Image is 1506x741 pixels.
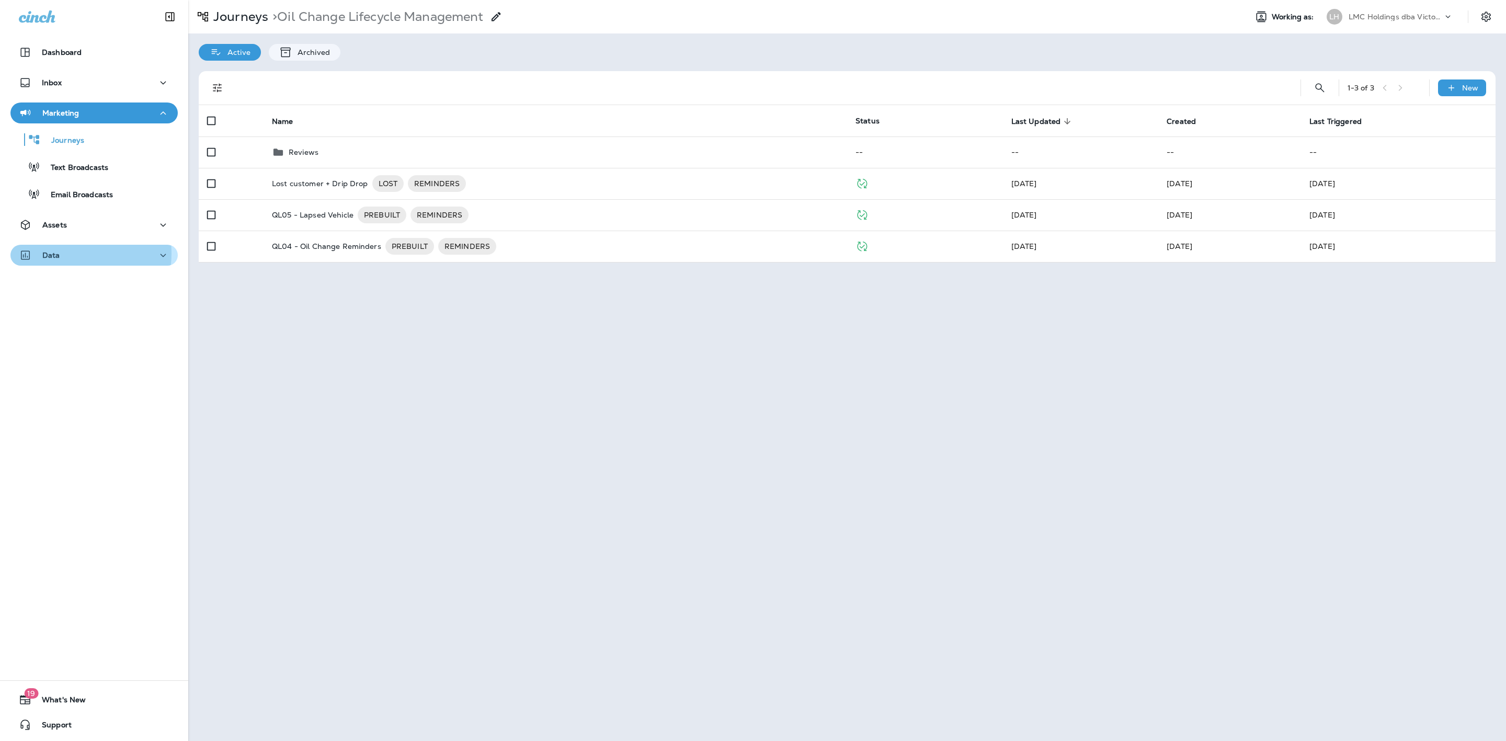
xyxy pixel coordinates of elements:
td: -- [1158,136,1301,168]
button: Inbox [10,72,178,93]
button: Collapse Sidebar [155,6,185,27]
span: J-P Scoville [1011,179,1037,188]
button: Filters [207,77,228,98]
p: LMC Holdings dba Victory Lane Quick Oil Change [1349,13,1443,21]
span: Created [1167,117,1210,126]
p: Reviews [289,148,318,156]
button: Marketing [10,102,178,123]
p: Inbox [42,78,62,87]
div: REMINDERS [408,175,466,192]
button: Search Journeys [1309,77,1330,98]
div: PREBUILT [358,207,406,223]
span: REMINDERS [408,178,466,189]
p: Data [42,251,60,259]
td: [DATE] [1301,231,1496,262]
button: Text Broadcasts [10,156,178,178]
span: Last Triggered [1309,117,1362,126]
p: Dashboard [42,48,82,56]
td: [DATE] [1301,168,1496,199]
p: Journeys [209,9,268,25]
button: Data [10,245,178,266]
div: LH [1327,9,1342,25]
td: [DATE] [1301,199,1496,231]
span: Published [855,209,869,219]
span: LOST [372,178,404,189]
span: PREBUILT [358,210,406,220]
p: Text Broadcasts [40,163,108,173]
p: Assets [42,221,67,229]
span: Created [1167,117,1196,126]
button: 19What's New [10,689,178,710]
button: Journeys [10,129,178,151]
td: -- [1301,136,1496,168]
div: REMINDERS [438,238,496,255]
div: LOST [372,175,404,192]
td: -- [847,136,1003,168]
span: REMINDERS [410,210,469,220]
div: REMINDERS [410,207,469,223]
button: Dashboard [10,42,178,63]
span: Published [855,178,869,187]
p: Lost customer + Drip Drop [272,175,368,192]
span: Last Updated [1011,117,1075,126]
button: Support [10,714,178,735]
button: Settings [1477,7,1496,26]
span: PREBUILT [385,241,434,252]
span: 19 [24,688,38,699]
p: QL04 - Oil Change Reminders [272,238,381,255]
p: Active [222,48,250,56]
div: PREBUILT [385,238,434,255]
span: Status [855,116,880,126]
span: Robert Wlasuk [1167,242,1192,251]
span: Micah Weckert [1167,210,1192,220]
span: Name [272,117,307,126]
span: Support [31,721,72,733]
span: Last Updated [1011,117,1061,126]
span: REMINDERS [438,241,496,252]
span: Name [272,117,293,126]
span: Last Triggered [1309,117,1375,126]
button: Assets [10,214,178,235]
span: Robert Wlasuk [1011,210,1037,220]
span: Robert Wlasuk [1167,179,1192,188]
span: J-P Scoville [1011,242,1037,251]
span: Working as: [1272,13,1316,21]
p: Oil Change Lifecycle Management [268,9,483,25]
button: Email Broadcasts [10,183,178,205]
p: Marketing [42,109,79,117]
p: New [1462,84,1478,92]
p: Email Broadcasts [40,190,113,200]
span: What's New [31,696,86,708]
p: Journeys [41,136,84,146]
p: Archived [292,48,330,56]
span: Published [855,241,869,250]
td: -- [1003,136,1159,168]
div: 1 - 3 of 3 [1348,84,1374,92]
p: QL05 - Lapsed Vehicle [272,207,353,223]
